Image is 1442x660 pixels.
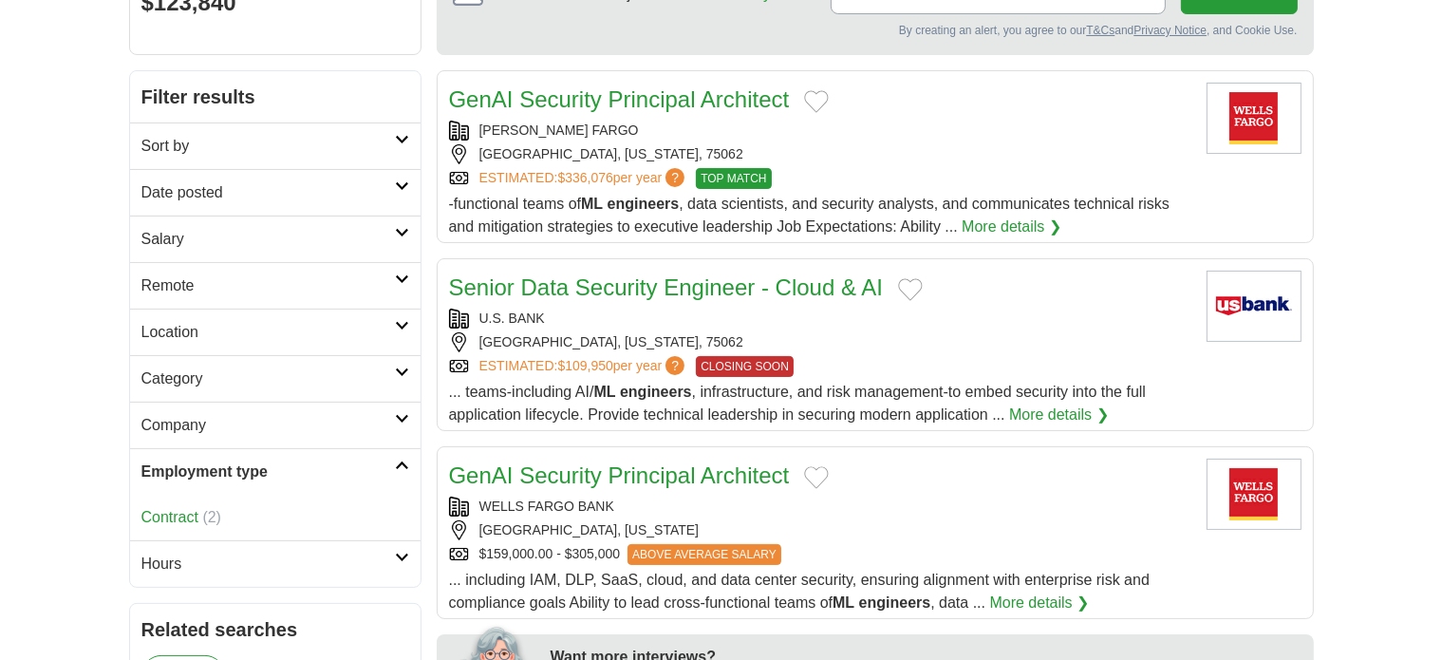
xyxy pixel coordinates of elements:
a: GenAI Security Principal Architect [449,462,790,488]
img: U.S. Bank logo [1207,271,1302,342]
h2: Employment type [141,461,395,483]
strong: ML [593,384,615,400]
a: Location [130,309,421,355]
a: ESTIMATED:$336,076per year? [479,168,689,189]
h2: Date posted [141,181,395,204]
h2: Filter results [130,71,421,123]
div: $159,000.00 - $305,000 [449,544,1191,565]
strong: ML [581,196,603,212]
h2: Company [141,414,395,437]
span: ? [665,168,684,187]
a: Company [130,402,421,448]
a: More details ❯ [1009,404,1109,426]
a: Privacy Notice [1133,24,1207,37]
strong: engineers [608,196,680,212]
a: More details ❯ [990,592,1090,614]
button: Add to favorite jobs [804,90,829,113]
a: ESTIMATED:$109,950per year? [479,356,689,377]
a: WELLS FARGO BANK [479,499,614,514]
a: More details ❯ [962,216,1061,238]
h2: Related searches [141,615,409,644]
a: T&Cs [1086,24,1114,37]
h2: Hours [141,553,395,575]
h2: Remote [141,274,395,297]
a: Senior Data Security Engineer - Cloud & AI [449,274,884,300]
div: [GEOGRAPHIC_DATA], [US_STATE], 75062 [449,332,1191,352]
span: TOP MATCH [696,168,771,189]
a: U.S. BANK [479,311,545,326]
h2: Salary [141,228,395,251]
strong: ML [833,594,854,611]
span: $109,950 [557,358,612,373]
a: Employment type [130,448,421,495]
div: [GEOGRAPHIC_DATA], [US_STATE] [449,520,1191,540]
a: Sort by [130,123,421,169]
strong: engineers [620,384,692,400]
div: [GEOGRAPHIC_DATA], [US_STATE], 75062 [449,144,1191,164]
button: Add to favorite jobs [898,278,923,301]
span: CLOSING SOON [696,356,794,377]
a: Date posted [130,169,421,216]
a: GenAI Security Principal Architect [449,86,790,112]
button: Add to favorite jobs [804,466,829,489]
span: ... teams-including AI/ , infrastructure, and risk management-to embed security into the full app... [449,384,1147,423]
h2: Location [141,321,395,344]
div: By creating an alert, you agree to our and , and Cookie Use. [453,22,1298,39]
h2: Category [141,368,395,390]
a: Hours [130,540,421,587]
img: Wells Fargo logo [1207,459,1302,530]
span: -functional teams of , data scientists, and security analysts, and communicates technical risks a... [449,196,1170,235]
a: Category [130,355,421,402]
span: ... including IAM, DLP, SaaS, cloud, and data center security, ensuring alignment with enterprise... [449,572,1150,611]
img: Wells Fargo logo [1207,83,1302,154]
span: (2) [202,509,221,525]
span: $336,076 [557,170,612,185]
a: Salary [130,216,421,262]
h2: Sort by [141,135,395,158]
strong: engineers [859,594,931,611]
span: ? [665,356,684,375]
span: ABOVE AVERAGE SALARY [627,544,781,565]
a: Contract [141,509,198,525]
a: Remote [130,262,421,309]
a: [PERSON_NAME] FARGO [479,123,639,138]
